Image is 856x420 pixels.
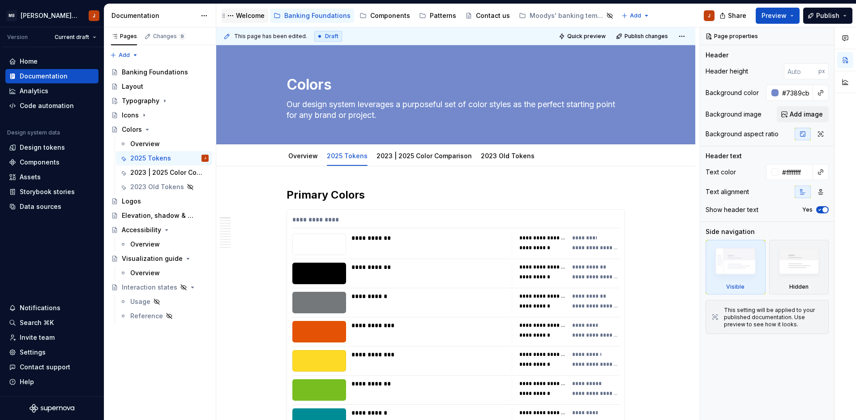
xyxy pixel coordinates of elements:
span: Current draft [55,34,89,41]
span: Add image [790,110,823,119]
div: MB [6,10,17,21]
a: Usage [116,294,212,309]
div: Notifications [20,303,60,312]
button: Quick preview [556,30,610,43]
div: J [93,12,95,19]
a: Visualization guide [107,251,212,266]
a: Overview [288,152,318,160]
a: Overview [116,237,212,251]
button: Publish [803,8,852,24]
div: Pages [111,33,137,40]
div: 2023 Old Tokens [477,146,538,165]
div: J [204,154,206,163]
span: Share [728,11,746,20]
div: Home [20,57,38,66]
p: px [818,68,825,75]
button: Publish changes [613,30,672,43]
a: Elevation, shadow & blurs [107,208,212,223]
div: Text color [706,168,736,177]
a: Patterns [415,9,460,23]
a: Contact us [462,9,514,23]
div: 2023 | 2025 Color Comparison [373,146,475,165]
span: Add [630,12,641,19]
div: Visualization guide [122,254,183,263]
a: Banking Foundations [107,65,212,79]
a: Moodys' banking template [515,9,617,23]
div: Layout [122,82,143,91]
div: Components [20,158,60,167]
textarea: Colors [285,74,623,95]
div: Overview [130,139,160,148]
span: This page has been edited. [234,33,307,40]
div: Settings [20,348,46,357]
h2: Primary Colors [287,188,625,202]
div: Page tree [107,65,212,323]
a: Banking Foundations [270,9,354,23]
div: Hidden [789,283,809,290]
span: Quick preview [567,33,606,40]
div: 2025 Tokens [323,146,371,165]
div: Code automation [20,101,74,110]
div: Welcome [236,11,265,20]
svg: Supernova Logo [30,404,74,413]
textarea: Our design system leverages a purposeful set of color styles as the perfect starting point for an... [285,97,623,122]
a: Storybook stories [5,185,98,199]
span: 9 [179,33,186,40]
div: Hidden [769,240,829,294]
div: Background color [706,88,759,97]
button: Notifications [5,301,98,315]
span: Draft [325,33,338,40]
div: Storybook stories [20,187,75,196]
div: Elevation, shadow & blurs [122,211,196,220]
div: J [708,12,710,19]
input: Auto [779,164,813,180]
div: Help [20,377,34,386]
a: Colors [107,122,212,137]
a: Design tokens [5,140,98,155]
a: Components [356,9,414,23]
span: Publish [816,11,839,20]
input: Auto [779,85,813,101]
span: Preview [762,11,787,20]
div: Banking Foundations [284,11,351,20]
button: Search ⌘K [5,316,98,330]
button: Preview [756,8,800,24]
button: Current draft [51,31,100,43]
span: Add [119,52,130,59]
div: Show header text [706,205,758,214]
div: Icons [122,111,139,120]
button: Contact support [5,360,98,374]
button: Add image [777,106,829,122]
div: Changes [153,33,186,40]
a: 2023 | 2025 Color Comparison [116,165,212,180]
a: Reference [116,309,212,323]
a: Assets [5,170,98,184]
div: Header [706,51,728,60]
div: Data sources [20,202,61,211]
div: Background image [706,110,762,119]
div: Moodys' banking template [530,11,603,20]
div: Interaction states [122,283,177,292]
button: Help [5,375,98,389]
a: Welcome [222,9,268,23]
div: Background aspect ratio [706,130,779,139]
div: Usage [130,297,150,306]
input: Auto [784,63,818,79]
div: Colors [122,125,142,134]
div: Assets [20,173,41,182]
a: Overview [116,266,212,280]
div: Contact support [20,363,70,372]
a: Documentation [5,69,98,83]
a: Components [5,155,98,169]
button: Add [619,9,652,22]
a: Invite team [5,330,98,345]
a: Analytics [5,84,98,98]
div: Visible [706,240,766,294]
a: Logos [107,194,212,208]
div: 2023 | 2025 Color Comparison [130,168,204,177]
div: Typography [122,96,159,105]
div: Banking Foundations [122,68,188,77]
div: Reference [130,312,163,320]
a: 2023 Old Tokens [116,180,212,194]
div: Version [7,34,28,41]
